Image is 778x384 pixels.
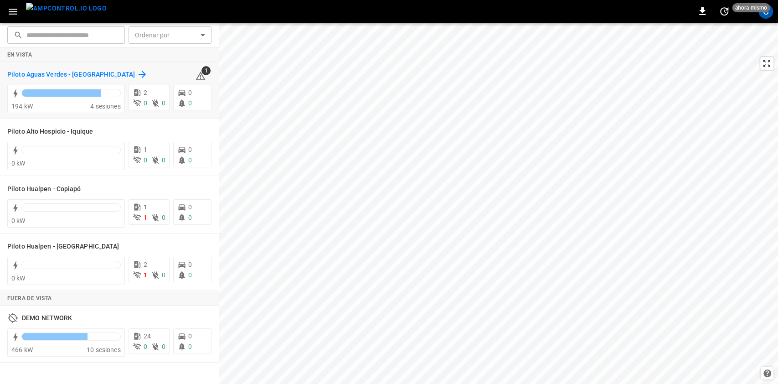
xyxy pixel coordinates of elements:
[7,242,119,252] h6: Piloto Hualpen - Santiago
[188,156,192,164] span: 0
[144,203,147,211] span: 1
[188,271,192,279] span: 0
[188,214,192,221] span: 0
[162,214,165,221] span: 0
[7,295,52,301] strong: Fuera de vista
[188,89,192,96] span: 0
[188,146,192,153] span: 0
[162,99,165,107] span: 0
[26,3,107,14] img: ampcontrol.io logo
[201,66,211,75] span: 1
[7,70,135,80] h6: Piloto Aguas Verdes - Antofagasta
[144,271,147,279] span: 1
[11,217,26,224] span: 0 kW
[11,160,26,167] span: 0 kW
[90,103,121,110] span: 4 sesiones
[144,99,147,107] span: 0
[144,146,147,153] span: 1
[162,156,165,164] span: 0
[144,214,147,221] span: 1
[717,4,732,19] button: set refresh interval
[732,3,770,12] span: ahora mismo
[144,89,147,96] span: 2
[7,127,93,137] h6: Piloto Alto Hospicio - Iquique
[11,275,26,282] span: 0 kW
[11,103,33,110] span: 194 kW
[11,346,33,353] span: 466 kW
[22,313,72,323] h6: DEMO NETWORK
[7,184,81,194] h6: Piloto Hualpen - Copiapó
[144,343,147,350] span: 0
[162,343,165,350] span: 0
[188,203,192,211] span: 0
[87,346,121,353] span: 10 sesiones
[7,52,32,58] strong: En vista
[188,99,192,107] span: 0
[188,261,192,268] span: 0
[144,261,147,268] span: 2
[144,332,151,340] span: 24
[162,271,165,279] span: 0
[219,23,778,384] canvas: Map
[188,332,192,340] span: 0
[188,343,192,350] span: 0
[144,156,147,164] span: 0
